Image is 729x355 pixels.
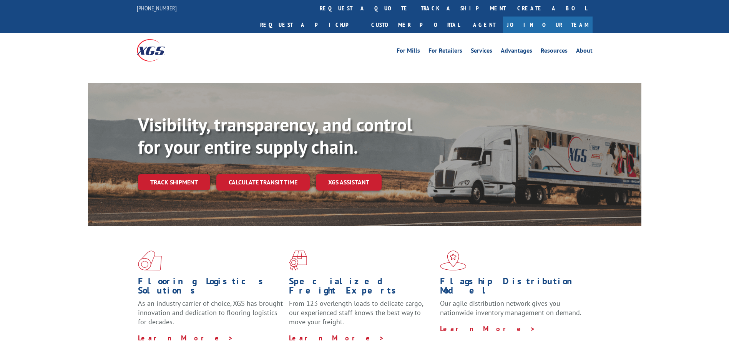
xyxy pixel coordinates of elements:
[471,48,492,56] a: Services
[254,17,365,33] a: Request a pickup
[503,17,593,33] a: Join Our Team
[397,48,420,56] a: For Mills
[541,48,568,56] a: Resources
[138,113,412,159] b: Visibility, transparency, and control for your entire supply chain.
[289,277,434,299] h1: Specialized Freight Experts
[138,174,210,190] a: Track shipment
[137,4,177,12] a: [PHONE_NUMBER]
[138,250,162,270] img: xgs-icon-total-supply-chain-intelligence-red
[138,333,234,342] a: Learn More >
[316,174,382,191] a: XGS ASSISTANT
[428,48,462,56] a: For Retailers
[440,250,467,270] img: xgs-icon-flagship-distribution-model-red
[138,277,283,299] h1: Flooring Logistics Solutions
[576,48,593,56] a: About
[289,299,434,333] p: From 123 overlength loads to delicate cargo, our experienced staff knows the best way to move you...
[289,250,307,270] img: xgs-icon-focused-on-flooring-red
[216,174,310,191] a: Calculate transit time
[440,324,536,333] a: Learn More >
[365,17,465,33] a: Customer Portal
[440,277,585,299] h1: Flagship Distribution Model
[501,48,532,56] a: Advantages
[440,299,581,317] span: Our agile distribution network gives you nationwide inventory management on demand.
[138,299,283,326] span: As an industry carrier of choice, XGS has brought innovation and dedication to flooring logistics...
[465,17,503,33] a: Agent
[289,333,385,342] a: Learn More >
